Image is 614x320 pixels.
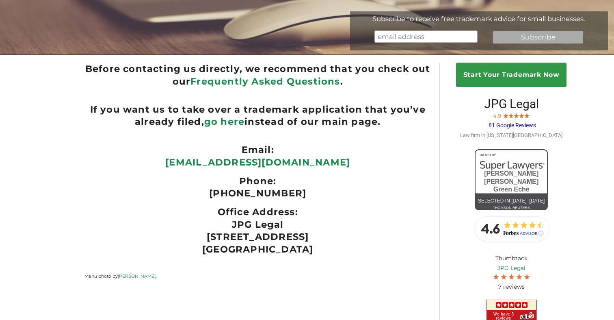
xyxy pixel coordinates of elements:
[84,206,431,218] ul: Office Address:
[475,149,548,210] a: [PERSON_NAME] [PERSON_NAME]Green EcheSelected in [DATE]–[DATE]thomson reuters
[475,203,548,213] div: thomson reuters
[165,157,350,168] a: [EMAIL_ADDRESS][DOMAIN_NAME]
[493,273,499,279] img: Screen-Shot-2017-10-03-at-11.31.22-PM.jpg
[84,103,431,128] ul: If you want us to take over a trademark application that you’ve already filed, instead of our mai...
[84,63,431,87] ul: Before contacting us directly, we recommend that you check out our .
[475,196,548,206] div: Selected in [DATE]–[DATE]
[489,122,536,128] span: 81 Google Reviews
[204,116,244,127] a: go here
[84,273,156,279] small: Menu photo by .
[118,273,156,279] a: [PERSON_NAME]
[501,273,507,279] img: Screen-Shot-2017-10-03-at-11.31.22-PM.jpg
[508,112,514,118] img: Screen-Shot-2017-10-03-at-11.31.22-PM.jpg
[350,15,608,23] div: Subscribe to receive free trademark advice for small businesses.
[452,248,571,298] div: Thumbtack
[484,97,539,111] span: JPG Legal
[519,112,524,118] img: Screen-Shot-2017-10-03-at-11.31.22-PM.jpg
[84,144,431,156] ul: Email:
[475,170,548,193] div: [PERSON_NAME] [PERSON_NAME] Green Eche
[84,187,431,200] p: [PHONE_NUMBER]
[460,132,562,138] span: Law firm in [US_STATE][GEOGRAPHIC_DATA]
[374,30,478,43] input: email address
[503,112,508,118] img: Screen-Shot-2017-10-03-at-11.31.22-PM.jpg
[460,103,562,138] a: JPG Legal 4.9 81 Google Reviews Law firm in [US_STATE][GEOGRAPHIC_DATA]
[524,273,530,279] img: Screen-Shot-2017-10-03-at-11.31.22-PM.jpg
[493,31,583,43] input: Subscribe
[84,218,431,256] p: JPG Legal [STREET_ADDRESS] [GEOGRAPHIC_DATA]
[84,175,431,187] ul: Phone:
[471,212,552,245] img: Forbes-Advisor-Rating-JPG-Legal.jpg
[516,273,522,279] img: Screen-Shot-2017-10-03-at-11.31.22-PM.jpg
[190,76,340,87] a: Frequently Asked Questions
[514,112,519,118] img: Screen-Shot-2017-10-03-at-11.31.22-PM.jpg
[508,273,515,279] img: Screen-Shot-2017-10-03-at-11.31.22-PM.jpg
[524,112,530,118] img: Screen-Shot-2017-10-03-at-11.31.22-PM.jpg
[456,63,566,87] a: Start Your Trademark Now
[458,263,565,273] a: JPG Legal
[493,113,501,119] span: 4.9
[498,283,525,290] span: 7 reviews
